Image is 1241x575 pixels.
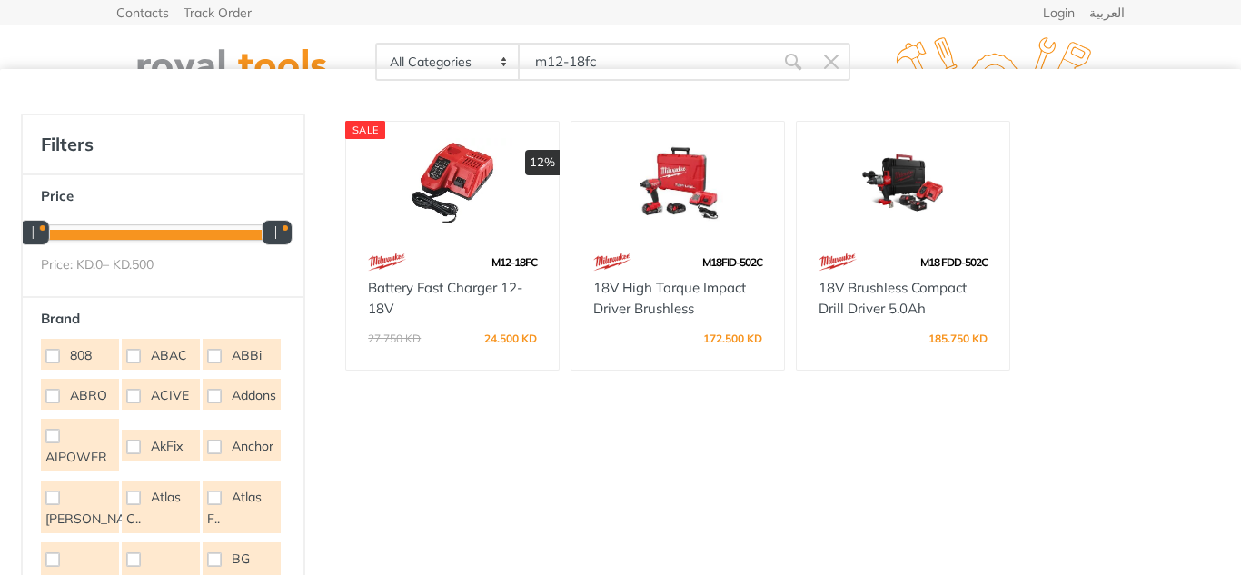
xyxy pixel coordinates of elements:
[484,333,537,348] div: 24.500 KD
[702,255,762,269] span: M18FID-502C
[593,246,631,278] img: 68.webp
[116,6,169,19] a: Contacts
[232,346,262,364] span: ABBi
[70,346,92,364] span: 808
[207,488,262,528] span: Atlas F..
[184,6,252,19] a: Track Order
[126,488,181,528] span: Atlas C..
[70,386,107,404] span: ABRO
[41,134,285,155] h4: Filters
[151,437,183,455] span: AkFix
[41,255,285,274] div: Price: KD. – KD.
[368,279,522,317] a: Battery Fast Charger 12-18V
[864,37,1125,87] img: royal.tools Logo
[920,255,988,269] span: M18 FDD-502C
[232,437,273,455] span: Anchor
[95,256,103,273] span: 0
[377,45,520,79] select: Category
[1043,6,1075,19] a: Login
[928,333,988,348] div: 185.750 KD
[819,279,967,317] a: 18V Brushless Compact Drill Driver 5.0Ah
[32,183,294,210] button: Price
[813,138,993,228] img: Royal Tools - 18V Brushless Compact Drill Driver 5.0Ah
[102,37,362,87] img: royal.tools Logo
[45,510,147,528] span: [PERSON_NAME]
[819,246,857,278] img: 68.webp
[368,246,406,278] img: 68.webp
[132,256,154,273] span: 500
[232,386,276,404] span: Addons
[345,121,385,139] div: SALE
[593,279,746,317] a: 18V High Torque Impact Driver Brushless
[362,138,542,228] img: Royal Tools - Battery Fast Charger 12-18V
[151,346,187,364] span: ABAC
[368,333,421,344] div: 27.750 KD
[151,386,189,404] span: ACIVE
[32,305,294,332] button: Brand
[703,333,762,348] div: 172.500 KD
[525,150,560,175] div: 12%
[520,43,774,81] input: Site search
[45,448,107,466] span: AIPOWER
[588,138,768,228] img: Royal Tools - 18V High Torque Impact Driver Brushless
[491,255,537,269] span: M12-18FC
[1089,6,1125,19] a: العربية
